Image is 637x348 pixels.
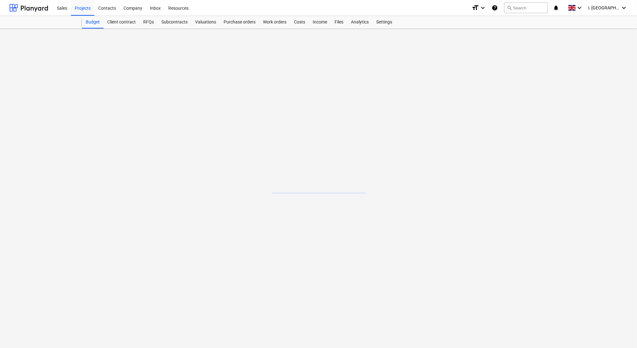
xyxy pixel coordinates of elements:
[104,16,139,28] a: Client contract
[372,16,396,28] a: Settings
[492,4,498,12] i: Knowledge base
[191,16,220,28] a: Valuations
[588,5,619,10] span: i. [GEOGRAPHIC_DATA]
[347,16,372,28] a: Analytics
[507,5,512,10] span: search
[309,16,331,28] a: Income
[472,4,479,12] i: format_size
[576,4,583,12] i: keyboard_arrow_down
[259,16,290,28] a: Work orders
[220,16,259,28] a: Purchase orders
[504,3,548,13] button: Search
[553,4,559,12] i: notifications
[290,16,309,28] a: Costs
[479,4,487,12] i: keyboard_arrow_down
[620,4,628,12] i: keyboard_arrow_down
[82,16,104,28] a: Budget
[158,16,191,28] a: Subcontracts
[331,16,347,28] a: Files
[139,16,158,28] a: RFQs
